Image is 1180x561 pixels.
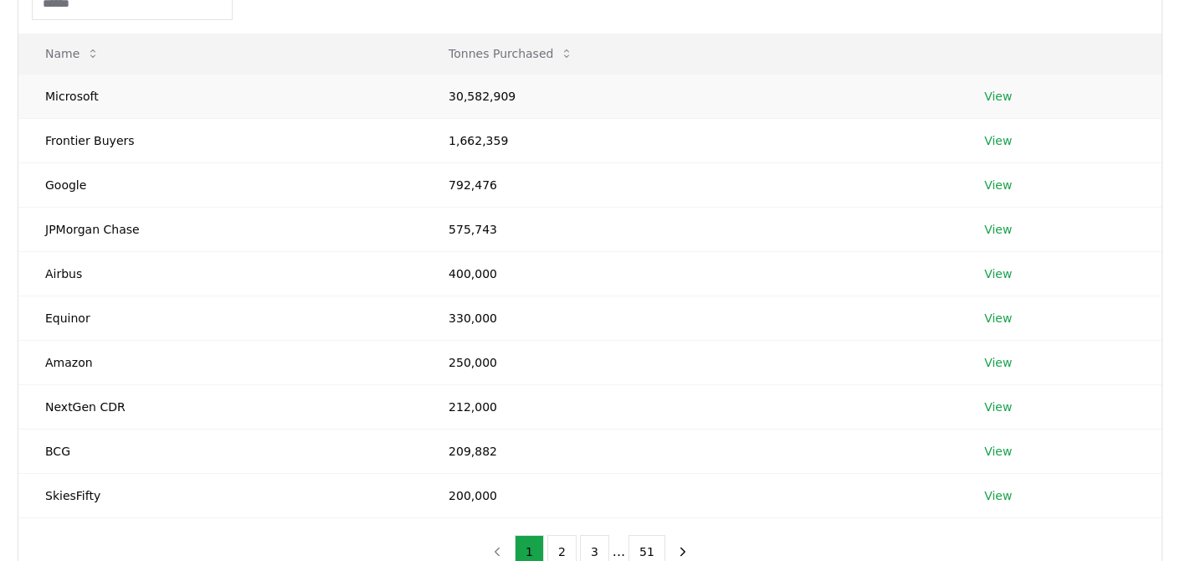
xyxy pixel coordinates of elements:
td: 575,743 [422,207,957,251]
td: Amazon [18,340,422,384]
a: View [984,88,1012,105]
a: View [984,354,1012,371]
button: Name [32,37,113,70]
td: 1,662,359 [422,118,957,162]
td: 792,476 [422,162,957,207]
a: View [984,443,1012,460]
td: 400,000 [422,251,957,296]
td: Google [18,162,422,207]
a: View [984,221,1012,238]
td: SkiesFifty [18,473,422,517]
a: View [984,265,1012,282]
td: Microsoft [18,74,422,118]
td: 30,582,909 [422,74,957,118]
a: View [984,487,1012,504]
a: View [984,399,1012,415]
td: 212,000 [422,384,957,429]
a: View [984,132,1012,149]
button: Tonnes Purchased [435,37,587,70]
a: View [984,310,1012,327]
td: BCG [18,429,422,473]
td: 209,882 [422,429,957,473]
td: 330,000 [422,296,957,340]
td: JPMorgan Chase [18,207,422,251]
td: 200,000 [422,473,957,517]
a: View [984,177,1012,193]
td: Airbus [18,251,422,296]
td: NextGen CDR [18,384,422,429]
td: Frontier Buyers [18,118,422,162]
td: 250,000 [422,340,957,384]
td: Equinor [18,296,422,340]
